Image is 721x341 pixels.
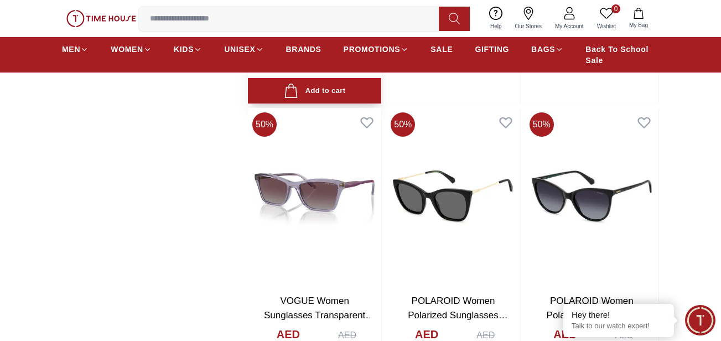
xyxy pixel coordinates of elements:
[486,22,506,30] span: Help
[509,4,548,33] a: Our Stores
[111,44,143,55] span: WOMEN
[174,39,202,59] a: KIDS
[224,44,255,55] span: UNISEX
[62,44,80,55] span: MEN
[391,112,415,137] span: 50 %
[685,305,715,335] div: Chat Widget
[593,22,620,30] span: Wishlist
[484,4,509,33] a: Help
[475,44,509,55] span: GIFTING
[174,44,194,55] span: KIDS
[530,112,554,137] span: 50 %
[62,39,89,59] a: MEN
[252,112,277,137] span: 50 %
[525,108,658,285] img: POLAROID Women Polarized Sunglasses Black Black Gradient Lens-PLD4179/S807WJ
[286,44,321,55] span: BRANDS
[248,78,381,104] button: Add to cart
[611,4,620,13] span: 0
[286,39,321,59] a: BRANDS
[590,4,623,33] a: 0Wishlist
[585,39,659,70] a: Back To School Sale
[572,322,666,331] p: Talk to our watch expert!
[572,309,666,321] div: Hey there!
[551,22,588,30] span: My Account
[625,21,652,29] span: My Bag
[585,44,659,66] span: Back To School Sale
[284,84,345,99] div: Add to cart
[511,22,546,30] span: Our Stores
[344,44,401,55] span: PROMOTIONS
[224,39,263,59] a: UNISEX
[531,39,563,59] a: BAGS
[248,108,381,285] img: VOGUE Women Sunglasses Transparent Purple Purple Gradient Lens-VO5551-S311862
[623,6,655,32] button: My Bag
[344,39,409,59] a: PROMOTIONS
[430,39,453,59] a: SALE
[430,44,453,55] span: SALE
[386,108,520,285] img: POLAROID Women Polarized Sunglasses Black Black Gradient Lens-PLD4144/S/X807M9
[111,39,152,59] a: WOMEN
[531,44,555,55] span: BAGS
[475,39,509,59] a: GIFTING
[66,10,136,28] img: ...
